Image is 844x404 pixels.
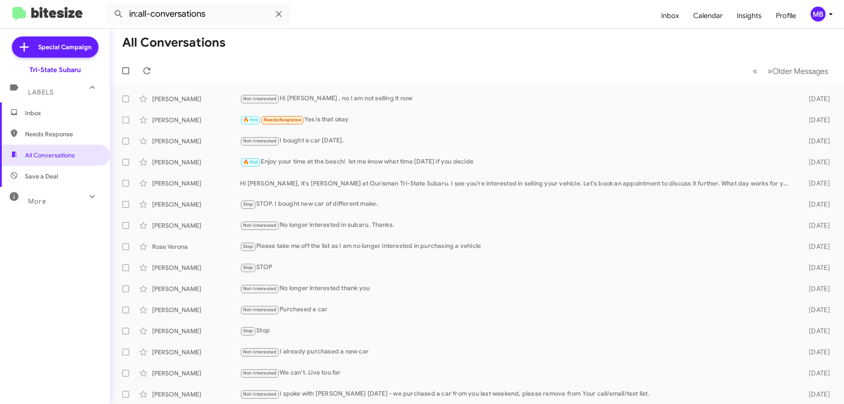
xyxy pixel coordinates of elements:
[29,66,81,74] div: Tri-State Subaru
[243,159,258,165] span: 🔥 Hot
[240,305,795,315] div: Purchased a car
[803,7,834,22] button: MB
[795,179,837,188] div: [DATE]
[795,390,837,399] div: [DATE]
[38,43,91,51] span: Special Campaign
[152,137,240,146] div: [PERSON_NAME]
[243,307,277,313] span: Not-Interested
[240,347,795,357] div: I already purchased a new car
[264,117,301,123] span: Needs Response
[152,327,240,335] div: [PERSON_NAME]
[25,130,100,138] span: Needs Response
[243,96,277,102] span: Not-Interested
[747,62,763,80] button: Previous
[768,66,772,76] span: »
[654,3,686,29] a: Inbox
[748,62,833,80] nav: Page navigation example
[795,263,837,272] div: [DATE]
[152,116,240,124] div: [PERSON_NAME]
[240,179,795,188] div: Hi [PERSON_NAME], it's [PERSON_NAME] at Ourisman Tri-State Subaru. I see you're interested in sel...
[243,265,254,270] span: Stop
[686,3,730,29] a: Calendar
[152,242,240,251] div: Rose Verona
[106,4,291,25] input: Search
[25,172,58,181] span: Save a Deal
[28,197,46,205] span: More
[795,116,837,124] div: [DATE]
[240,284,795,294] div: No longer interested thank you
[753,66,757,76] span: «
[152,348,240,357] div: [PERSON_NAME]
[240,115,795,125] div: Yes is that okay
[795,158,837,167] div: [DATE]
[769,3,803,29] a: Profile
[152,179,240,188] div: [PERSON_NAME]
[240,157,795,167] div: Enjoy your time at the beach! let me know what time [DATE] if you decide
[240,220,795,230] div: No longer interested in subaru. Thanks.
[12,36,98,58] a: Special Campaign
[240,199,795,209] div: STOP. I bought new car of different make.
[152,221,240,230] div: [PERSON_NAME]
[730,3,769,29] a: Insights
[25,151,75,160] span: All Conversations
[795,327,837,335] div: [DATE]
[795,200,837,209] div: [DATE]
[152,95,240,103] div: [PERSON_NAME]
[28,88,54,96] span: Labels
[122,36,226,50] h1: All Conversations
[240,368,795,378] div: We can't. Live too far
[152,306,240,314] div: [PERSON_NAME]
[243,117,258,123] span: 🔥 Hot
[762,62,833,80] button: Next
[25,109,100,117] span: Inbox
[243,222,277,228] span: Not-Interested
[240,136,795,146] div: I bought a car [DATE].
[243,349,277,355] span: Not-Interested
[772,66,828,76] span: Older Messages
[152,263,240,272] div: [PERSON_NAME]
[795,242,837,251] div: [DATE]
[152,284,240,293] div: [PERSON_NAME]
[795,306,837,314] div: [DATE]
[243,286,277,291] span: Not-Interested
[240,389,795,399] div: I spoke with [PERSON_NAME] [DATE] - we purchased a car from you last weekend, please remove from ...
[243,328,254,334] span: Stop
[795,95,837,103] div: [DATE]
[243,201,254,207] span: Stop
[152,158,240,167] div: [PERSON_NAME]
[243,138,277,144] span: Not-Interested
[795,137,837,146] div: [DATE]
[811,7,826,22] div: MB
[243,244,254,249] span: Stop
[795,284,837,293] div: [DATE]
[240,262,795,273] div: STOP
[152,390,240,399] div: [PERSON_NAME]
[240,94,795,104] div: Hi [PERSON_NAME] , no I am not selling it now
[795,221,837,230] div: [DATE]
[152,200,240,209] div: [PERSON_NAME]
[795,369,837,378] div: [DATE]
[795,348,837,357] div: [DATE]
[152,369,240,378] div: [PERSON_NAME]
[240,326,795,336] div: Stop
[240,241,795,251] div: Please take me off the list as I am no longer interested in purchasing a vehicle
[243,391,277,397] span: Not-Interested
[243,370,277,376] span: Not-Interested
